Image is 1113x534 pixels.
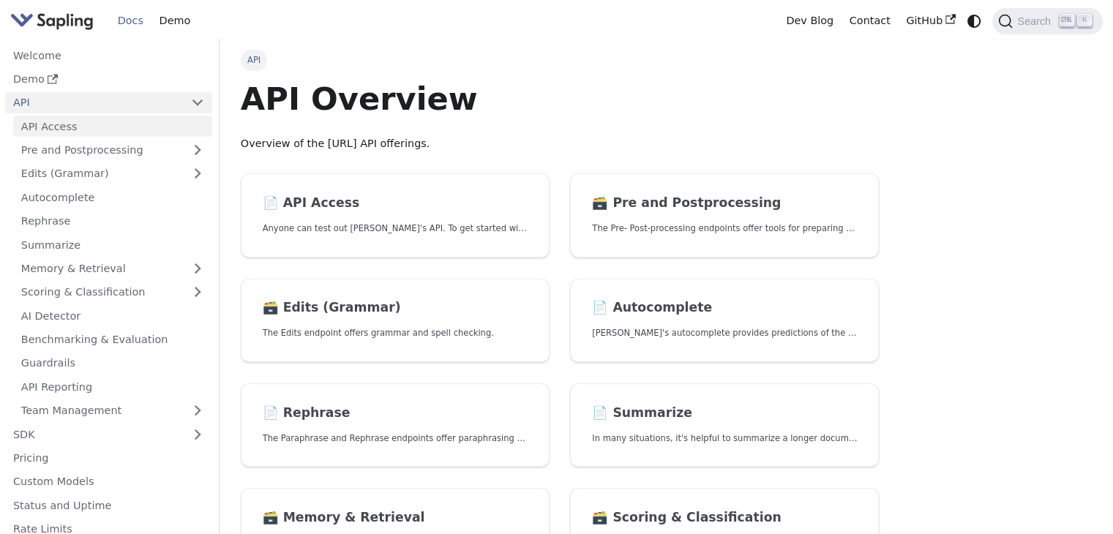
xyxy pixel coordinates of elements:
a: 🗃️ Edits (Grammar)The Edits endpoint offers grammar and spell checking. [241,279,550,363]
a: Edits (Grammar) [13,163,212,184]
a: Benchmarking & Evaluation [13,329,212,350]
p: Anyone can test out Sapling's API. To get started with the API, simply: [263,222,528,236]
a: GitHub [898,10,963,32]
a: Rephrase [13,211,212,232]
kbd: K [1077,14,1092,27]
a: Status and Uptime [5,494,212,516]
p: The Edits endpoint offers grammar and spell checking. [263,326,528,340]
button: Collapse sidebar category 'API' [183,92,212,113]
a: Contact [842,10,899,32]
h2: Memory & Retrieval [263,510,528,526]
a: Scoring & Classification [13,282,212,303]
span: Search [1013,15,1060,27]
span: API [241,50,268,70]
a: Sapling.ai [10,10,99,31]
h2: Autocomplete [592,300,857,316]
a: Welcome [5,45,212,66]
a: Memory & Retrieval [13,258,212,279]
img: Sapling.ai [10,10,94,31]
p: In many situations, it's helpful to summarize a longer document into a shorter, more easily diges... [592,432,857,445]
a: Demo [151,10,198,32]
button: Switch between dark and light mode (currently system mode) [964,10,985,31]
a: AI Detector [13,305,212,326]
h2: Pre and Postprocessing [592,195,857,211]
h1: API Overview [241,79,880,119]
a: Dev Blog [778,10,841,32]
a: 📄️ SummarizeIn many situations, it's helpful to summarize a longer document into a shorter, more ... [570,383,879,467]
a: Summarize [13,234,212,255]
a: Guardrails [13,353,212,374]
h2: Edits (Grammar) [263,300,528,316]
p: Sapling's autocomplete provides predictions of the next few characters or words [592,326,857,340]
a: API Access [13,116,212,137]
button: Expand sidebar category 'SDK' [183,424,212,445]
p: The Pre- Post-processing endpoints offer tools for preparing your text data for ingestation as we... [592,222,857,236]
a: Team Management [13,400,212,421]
a: SDK [5,424,183,445]
a: Autocomplete [13,187,212,208]
p: Overview of the [URL] API offerings. [241,135,880,153]
a: Docs [110,10,151,32]
h2: Rephrase [263,405,528,421]
h2: Scoring & Classification [592,510,857,526]
button: Search (Ctrl+K) [992,8,1102,34]
p: The Paraphrase and Rephrase endpoints offer paraphrasing for particular styles. [263,432,528,445]
a: Pre and Postprocessing [13,140,212,161]
nav: Breadcrumbs [241,50,880,70]
a: Pricing [5,448,212,469]
a: API [5,92,183,113]
a: 📄️ API AccessAnyone can test out [PERSON_NAME]'s API. To get started with the API, simply: [241,173,550,257]
a: Demo [5,69,212,90]
a: 📄️ RephraseThe Paraphrase and Rephrase endpoints offer paraphrasing for particular styles. [241,383,550,467]
h2: API Access [263,195,528,211]
a: 📄️ Autocomplete[PERSON_NAME]'s autocomplete provides predictions of the next few characters or words [570,279,879,363]
a: Custom Models [5,471,212,492]
h2: Summarize [592,405,857,421]
a: API Reporting [13,376,212,397]
a: 🗃️ Pre and PostprocessingThe Pre- Post-processing endpoints offer tools for preparing your text d... [570,173,879,257]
